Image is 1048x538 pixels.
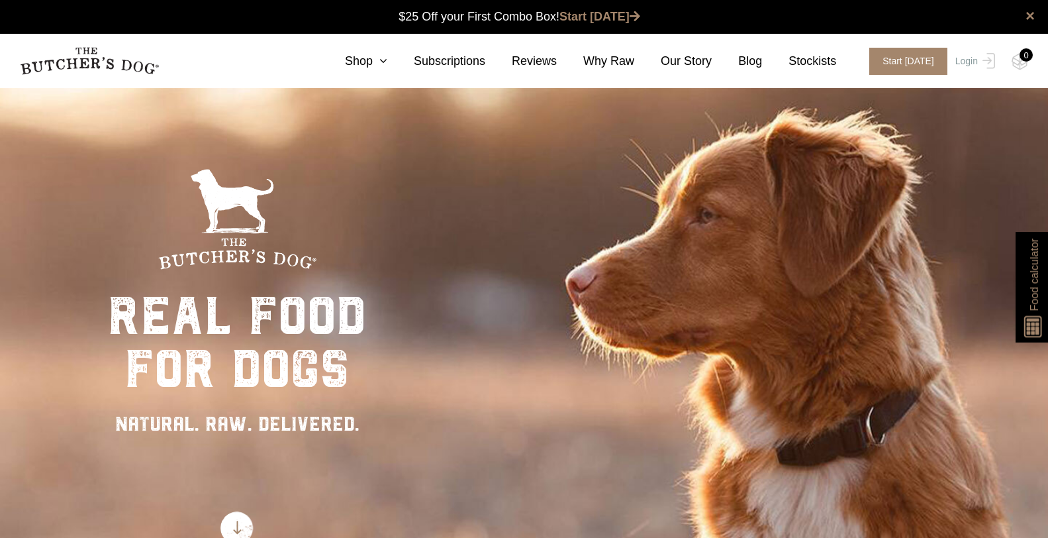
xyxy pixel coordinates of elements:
a: Reviews [485,52,557,70]
a: Start [DATE] [559,10,640,23]
a: Login [952,48,995,75]
div: real food for dogs [108,290,366,396]
div: NATURAL. RAW. DELIVERED. [108,409,366,439]
a: Our Story [634,52,712,70]
a: Why Raw [557,52,634,70]
a: close [1025,8,1035,24]
div: 0 [1020,48,1033,62]
a: Start [DATE] [856,48,952,75]
a: Shop [318,52,387,70]
a: Stockists [762,52,836,70]
span: Food calculator [1026,239,1042,311]
a: Subscriptions [387,52,485,70]
a: Blog [712,52,762,70]
img: TBD_Cart-Empty.png [1012,53,1028,70]
span: Start [DATE] [869,48,947,75]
